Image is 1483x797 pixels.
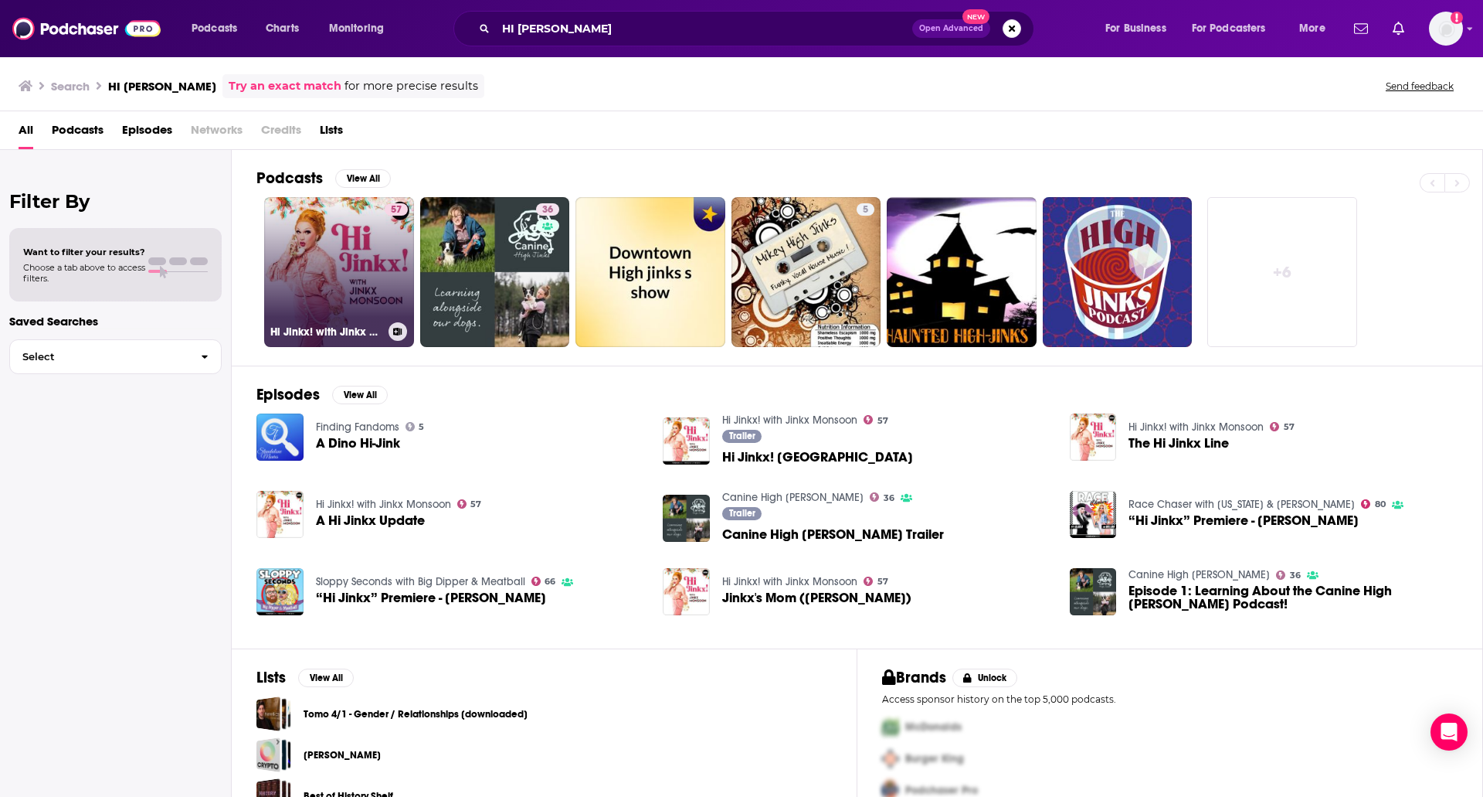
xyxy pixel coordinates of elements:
[1128,498,1355,511] a: Race Chaser with Alaska & Willam
[1128,437,1229,450] span: The Hi Jinkx Line
[1348,15,1374,42] a: Show notifications dropdown
[264,197,414,347] a: 57Hi Jinkx! with Jinkx Monsoon
[962,9,990,24] span: New
[531,577,556,586] a: 66
[256,169,391,188] a: PodcastsView All
[536,203,559,216] a: 36
[108,79,216,94] h3: HI [PERSON_NAME]
[663,568,710,615] a: Jinkx's Mom (Deanne Hoffer)
[722,528,944,541] span: Canine High [PERSON_NAME] Trailer
[1070,491,1117,538] img: “Hi Jinkx” Premiere - Joel Kim Booster
[912,19,990,38] button: Open AdvancedNew
[256,668,286,687] h2: Lists
[864,415,888,424] a: 57
[329,18,384,39] span: Monitoring
[419,424,424,431] span: 5
[1284,424,1295,431] span: 57
[191,118,243,149] span: Networks
[316,437,400,450] span: A Dino Hi-Jink
[316,498,451,511] a: Hi Jinkx! with Jinkx Monsoon
[316,514,425,527] a: A Hi Jinkx Update
[1429,12,1463,46] img: User Profile
[722,414,857,427] a: Hi Jinkx! with Jinkx Monsoon
[420,197,570,347] a: 36
[304,747,381,764] a: [PERSON_NAME]
[1070,568,1117,615] img: Episode 1: Learning About the Canine High Jinks Podcast!
[332,386,388,404] button: View All
[876,743,905,775] img: Second Pro Logo
[1276,571,1301,580] a: 36
[23,262,145,284] span: Choose a tab above to access filters.
[316,591,546,605] span: “Hi Jinkx” Premiere - [PERSON_NAME]
[316,575,525,588] a: Sloppy Seconds with Big Dipper & Meatball
[9,190,222,213] h2: Filter By
[344,77,478,95] span: for more precise results
[256,737,291,772] a: Mark Venables
[1128,514,1359,527] a: “Hi Jinkx” Premiere - Joel Kim Booster
[256,568,304,615] img: “Hi Jinkx” Premiere - Joel Kim Booster
[1182,16,1288,41] button: open menu
[468,11,1049,46] div: Search podcasts, credits, & more...
[298,669,354,687] button: View All
[857,203,874,216] a: 5
[663,417,710,465] a: Hi Jinkx! Preview
[256,385,320,404] h2: Episodes
[12,14,161,43] img: Podchaser - Follow, Share and Rate Podcasts
[256,697,291,731] a: Tomo 4/1 - Gender / Relationships [downloaded]
[864,577,888,586] a: 57
[1207,197,1357,347] a: +6
[1128,584,1458,611] span: Episode 1: Learning About the Canine High [PERSON_NAME] Podcast!
[385,203,408,216] a: 57
[1094,16,1186,41] button: open menu
[884,495,894,502] span: 36
[304,706,528,723] a: Tomo 4/1 - Gender / Relationships [downloaded]
[256,491,304,538] img: A Hi Jinkx Update
[1429,12,1463,46] button: Show profile menu
[1070,414,1117,461] img: The Hi Jinkx Line
[261,118,301,149] span: Credits
[877,578,888,585] span: 57
[122,118,172,149] span: Episodes
[335,169,391,188] button: View All
[23,247,145,257] span: Want to filter your results?
[919,25,983,32] span: Open Advanced
[229,77,341,95] a: Try an exact match
[1375,501,1386,508] span: 80
[1270,422,1295,431] a: 57
[318,16,404,41] button: open menu
[256,668,354,687] a: ListsView All
[1128,568,1270,581] a: Canine High Jinks
[722,528,944,541] a: Canine High Jinks Trailer
[1429,12,1463,46] span: Logged in as ereardon
[882,693,1458,705] p: Access sponsor history on the top 5,000 podcasts.
[406,422,425,431] a: 5
[905,752,964,765] span: Burger King
[316,591,546,605] a: “Hi Jinkx” Premiere - Joel Kim Booster
[722,575,857,588] a: Hi Jinkx! with Jinkx Monsoon
[256,16,308,41] a: Charts
[1299,18,1325,39] span: More
[320,118,343,149] span: Lists
[722,591,911,605] span: Jinkx's Mom ([PERSON_NAME])
[863,203,868,218] span: 5
[1290,572,1301,579] span: 36
[663,495,710,542] img: Canine High Jinks Trailer
[19,118,33,149] a: All
[870,492,894,502] a: 36
[256,414,304,461] img: A Dino Hi-Jink
[1128,421,1264,434] a: Hi Jinkx! with Jinkx Monsoon
[52,118,104,149] a: Podcasts
[1386,15,1410,42] a: Show notifications dropdown
[9,339,222,374] button: Select
[270,325,382,339] h3: Hi Jinkx! with Jinkx Monsoon
[256,385,388,404] a: EpisodesView All
[722,451,913,464] a: Hi Jinkx! Preview
[877,417,888,424] span: 57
